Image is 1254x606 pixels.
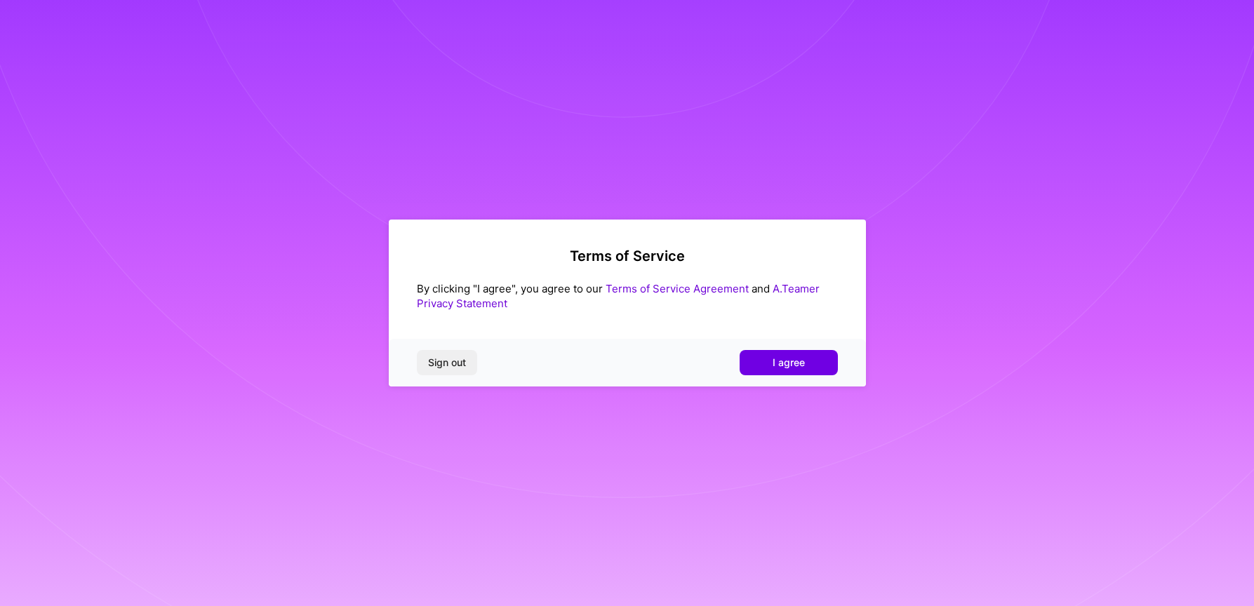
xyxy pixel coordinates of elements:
[773,356,805,370] span: I agree
[417,281,838,311] div: By clicking "I agree", you agree to our and
[428,356,466,370] span: Sign out
[606,282,749,295] a: Terms of Service Agreement
[417,248,838,264] h2: Terms of Service
[417,350,477,375] button: Sign out
[740,350,838,375] button: I agree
